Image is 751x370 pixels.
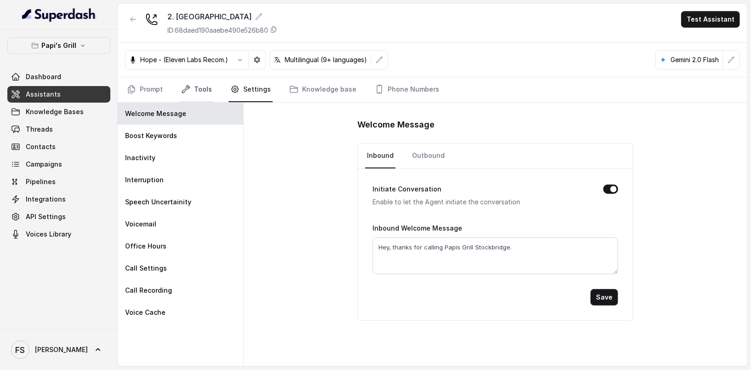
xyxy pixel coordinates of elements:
p: Hope - (Eleven Labs Recom.) [140,55,228,64]
span: API Settings [26,212,66,221]
a: Tools [179,77,214,102]
label: Inbound Welcome Message [373,224,462,232]
a: API Settings [7,208,110,225]
p: Voicemail [125,220,156,229]
svg: google logo [659,56,667,64]
h1: Welcome Message [357,117,633,132]
span: Pipelines [26,177,56,186]
p: Call Recording [125,286,172,295]
nav: Tabs [365,144,625,168]
a: Assistants [7,86,110,103]
p: Papi's Grill [41,40,76,51]
a: Inbound [365,144,396,168]
nav: Tabs [125,77,740,102]
span: Assistants [26,90,61,99]
a: Voices Library [7,226,110,243]
div: 2. [GEOGRAPHIC_DATA] [167,11,277,22]
a: Prompt [125,77,165,102]
textarea: Hey, thanks for calling Papis Grill Stockbridge. [373,237,618,274]
a: Integrations [7,191,110,208]
span: Integrations [26,195,66,204]
span: Dashboard [26,72,61,81]
span: [PERSON_NAME] [35,345,88,354]
a: [PERSON_NAME] [7,337,110,363]
p: Inactivity [125,153,155,162]
a: Settings [229,77,273,102]
p: ID: 68daed190aaebe490e526b80 [167,26,268,35]
a: Knowledge Bases [7,104,110,120]
p: Interruption [125,175,164,185]
img: light.svg [22,7,96,22]
p: Enable to let the Agent initiate the conversation [373,197,589,208]
button: Papi's Grill [7,37,110,54]
a: Outbound [410,144,447,168]
text: FS [16,345,25,355]
button: Test Assistant [681,11,740,28]
span: Threads [26,125,53,134]
a: Dashboard [7,69,110,85]
span: Voices Library [26,230,71,239]
p: Office Hours [125,242,166,251]
a: Campaigns [7,156,110,173]
a: Threads [7,121,110,138]
p: Speech Uncertainity [125,197,191,207]
p: Boost Keywords [125,131,177,140]
p: Voice Cache [125,308,166,317]
p: Multilingual (9+ languages) [285,55,367,64]
a: Knowledge base [287,77,358,102]
a: Contacts [7,139,110,155]
span: Contacts [26,142,56,151]
label: Initiate Conversation [373,184,441,195]
button: Save [590,289,618,306]
p: Welcome Message [125,109,186,118]
a: Pipelines [7,173,110,190]
p: Call Settings [125,264,167,273]
a: Phone Numbers [373,77,441,102]
span: Knowledge Bases [26,107,84,116]
p: Gemini 2.0 Flash [671,55,719,64]
span: Campaigns [26,160,62,169]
